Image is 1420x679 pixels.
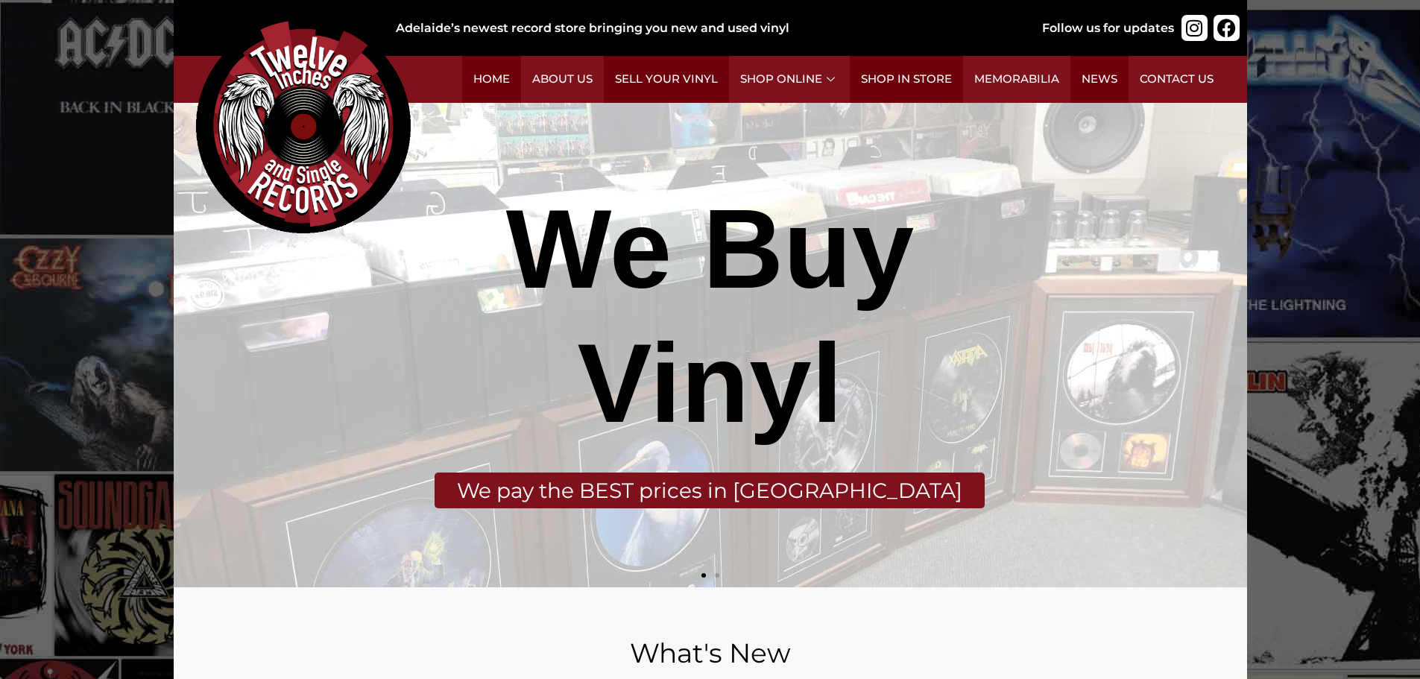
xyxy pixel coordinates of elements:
[435,473,985,508] div: We pay the BEST prices in [GEOGRAPHIC_DATA]
[1070,56,1129,103] a: News
[715,573,719,578] span: Go to slide 2
[174,103,1247,587] div: Slides
[174,103,1247,587] a: We Buy VinylWe pay the BEST prices in [GEOGRAPHIC_DATA]
[462,56,521,103] a: Home
[1129,56,1225,103] a: Contact Us
[963,56,1070,103] a: Memorabilia
[396,19,994,37] div: Adelaide’s newest record store bringing you new and used vinyl
[1042,19,1174,37] div: Follow us for updates
[701,573,706,578] span: Go to slide 1
[850,56,963,103] a: Shop in Store
[380,182,1039,450] div: We Buy Vinyl
[604,56,729,103] a: Sell Your Vinyl
[729,56,850,103] a: Shop Online
[174,103,1247,587] div: 1 / 2
[521,56,604,103] a: About Us
[211,639,1210,666] h2: What's New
